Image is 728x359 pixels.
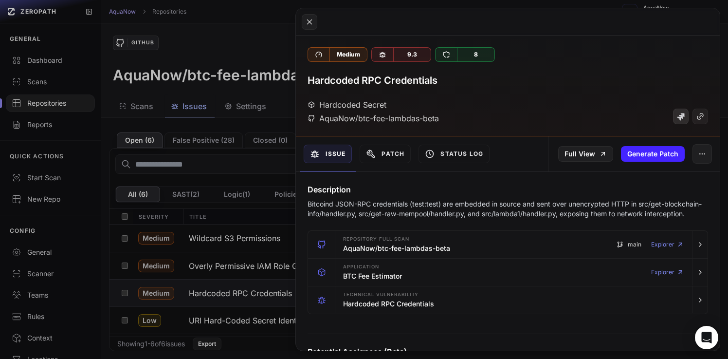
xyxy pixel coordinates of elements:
button: Repository Full scan AquaNow/btc-fee-lambdas-beta main Explorer [308,231,708,258]
div: Open Intercom Messenger [695,326,718,349]
h3: BTC Fee Estimator [343,271,402,281]
a: Explorer [651,263,684,282]
button: Generate Patch [621,146,685,162]
span: Technical Vulnerability [343,292,419,297]
button: Issue [304,145,352,163]
button: Patch [360,145,411,163]
h4: Description [308,184,708,195]
div: AquaNow/btc-fee-lambdas-beta [308,113,439,124]
h3: Hardcoded RPC Credentials [343,299,434,309]
span: main [628,241,641,248]
p: Bitcoind JSON-RPC credentials (test:test) are embedded in source and sent over unencrypted HTTP i... [308,199,708,219]
button: Status Log [419,145,490,163]
a: Explorer [651,235,684,254]
h4: Potential Assignees (Beta) [308,346,708,358]
h3: AquaNow/btc-fee-lambdas-beta [343,244,450,253]
button: Technical Vulnerability Hardcoded RPC Credentials [308,286,708,314]
span: Repository Full scan [343,237,409,242]
a: Full View [558,146,613,162]
button: Application BTC Fee Estimator Explorer [308,259,708,286]
span: Application [343,265,379,269]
